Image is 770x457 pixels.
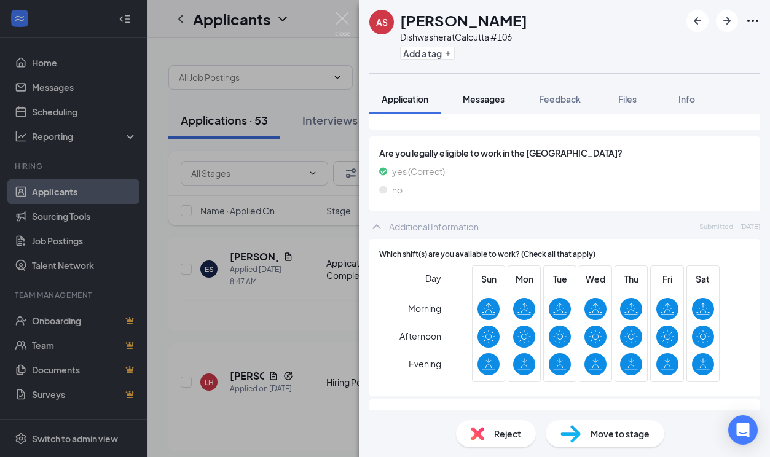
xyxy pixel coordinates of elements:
button: ArrowLeftNew [686,10,709,32]
button: PlusAdd a tag [400,47,455,60]
span: Info [678,93,695,104]
span: Sat [692,272,714,286]
span: Mon [513,272,535,286]
span: Sun [477,272,500,286]
span: Highest level of education [379,409,471,421]
span: Afternoon [399,325,441,347]
span: Files [618,93,637,104]
svg: ChevronUp [369,219,384,234]
span: Submitted: [699,221,735,232]
span: Move to stage [591,427,650,440]
span: Are you legally eligible to work in the [GEOGRAPHIC_DATA]? [379,146,750,160]
span: Evening [409,353,441,375]
span: Wed [584,272,607,286]
span: Fri [656,272,678,286]
span: [DATE] [740,221,760,232]
span: Feedback [539,93,581,104]
h1: [PERSON_NAME] [400,10,527,31]
span: Reject [494,427,521,440]
span: Messages [463,93,505,104]
span: Thu [620,272,642,286]
span: Application [382,93,428,104]
span: Which shift(s) are you available to work? (Check all that apply) [379,249,595,260]
span: no [392,183,403,197]
span: Morning [408,297,441,319]
div: Additional Information [389,221,479,233]
span: Day [425,271,441,285]
span: yes (Correct) [392,165,445,178]
span: Tue [549,272,571,286]
div: Dishwasher at Calcutta #106 [400,31,527,43]
button: ArrowRight [716,10,738,32]
svg: Ellipses [745,14,760,28]
svg: Plus [444,50,452,57]
svg: ArrowLeftNew [690,14,705,28]
div: AS [376,16,388,28]
div: Open Intercom Messenger [728,415,758,445]
svg: ArrowRight [720,14,734,28]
